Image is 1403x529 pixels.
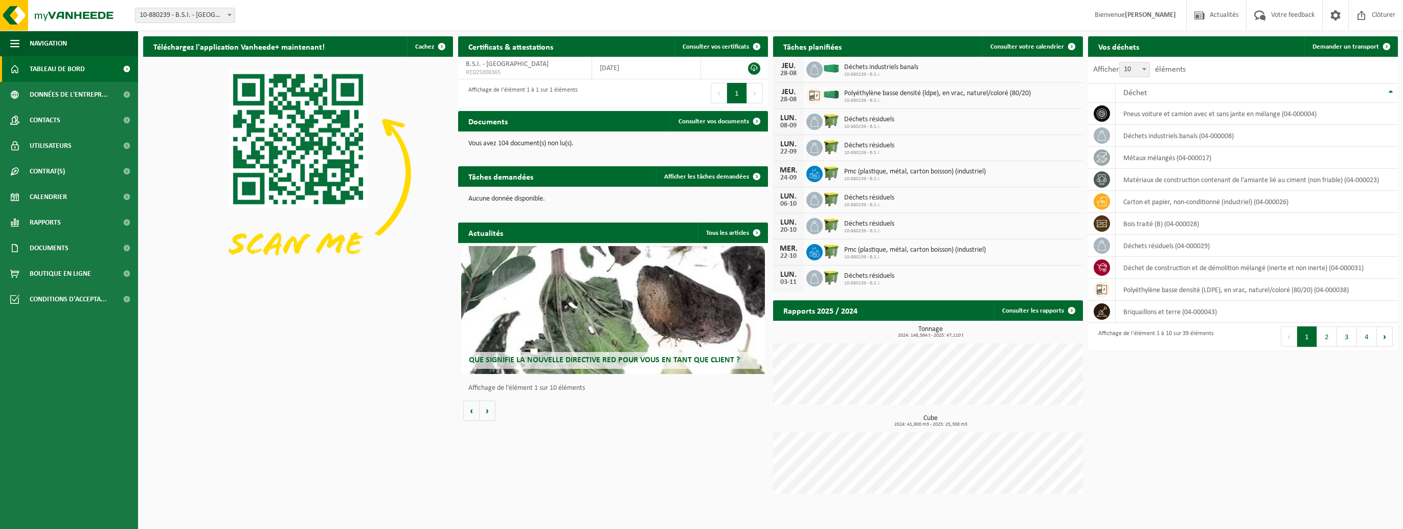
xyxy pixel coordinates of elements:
span: 10 [1119,62,1150,77]
img: WB-1100-HPE-GN-50 [823,112,840,129]
td: déchets industriels banals (04-000008) [1116,125,1398,147]
button: Next [747,83,763,103]
button: 1 [727,83,747,103]
div: LUN. [778,218,799,227]
span: Rapports [30,210,61,235]
span: Cachez [415,43,434,50]
button: Previous [711,83,727,103]
div: LUN. [778,271,799,279]
button: Previous [1281,326,1297,347]
span: Tableau de bord [30,56,85,82]
span: Calendrier [30,184,67,210]
h3: Tonnage [778,326,1083,338]
p: Vous avez 104 document(s) non lu(s). [468,140,758,147]
span: 10 [1120,62,1149,77]
td: carton et papier, non-conditionné (industriel) (04-000026) [1116,191,1398,213]
span: 10-880239 - B.S.I. [844,202,894,208]
div: 22-09 [778,148,799,156]
h2: Vos déchets [1088,36,1149,56]
button: Volgende [480,401,495,421]
span: Conditions d'accepta... [30,286,107,312]
img: HK-XC-40-GN-00 [823,64,840,73]
a: Tous les articles [698,223,767,243]
span: Pmc (plastique, métal, carton boisson) (industriel) [844,246,986,254]
a: Demander un transport [1304,36,1397,57]
span: Contrat(s) [30,159,65,184]
span: Polyéthylène basse densité (ldpe), en vrac, naturel/coloré (80/20) [844,90,1031,98]
span: Déchets résiduels [844,116,894,124]
span: Déchets résiduels [844,142,894,150]
h3: Cube [778,415,1083,427]
div: LUN. [778,114,799,122]
span: B.S.I. - [GEOGRAPHIC_DATA] [466,60,549,68]
img: WB-1100-HPE-GN-50 [823,138,840,156]
h2: Téléchargez l'application Vanheede+ maintenant! [143,36,335,56]
img: WB-1100-HPE-GN-50 [823,269,840,286]
span: Données de l'entrepr... [30,82,108,107]
td: briquaillons et terre (04-000043) [1116,301,1398,323]
span: Utilisateurs [30,133,72,159]
h2: Tâches planifiées [773,36,852,56]
img: WB-1100-HPE-GN-50 [823,216,840,234]
div: 28-08 [778,70,799,77]
span: 10-880239 - B.S.I. [844,176,986,182]
td: polyéthylène basse densité (LDPE), en vrac, naturel/coloré (80/20) (04-000038) [1116,279,1398,301]
div: 03-11 [778,279,799,286]
span: 10-880239 - B.S.I. [844,280,894,286]
span: 10-880239 - B.S.I. - SENEFFE [135,8,235,23]
span: Consulter vos documents [678,118,749,125]
div: 20-10 [778,227,799,234]
span: Déchets résiduels [844,272,894,280]
a: Consulter les rapports [994,300,1082,321]
strong: [PERSON_NAME] [1125,11,1176,19]
span: 10-880239 - B.S.I. [844,150,894,156]
div: Affichage de l'élément 1 à 1 sur 1 éléments [463,82,578,104]
span: Déchets résiduels [844,220,894,228]
span: Que signifie la nouvelle directive RED pour vous en tant que client ? [469,356,740,364]
p: Aucune donnée disponible. [468,195,758,203]
h2: Rapports 2025 / 2024 [773,300,868,320]
img: Download de VHEPlus App [143,57,453,290]
button: 3 [1337,326,1357,347]
span: 2024: 41,800 m3 - 2025: 25,300 m3 [778,422,1083,427]
span: 10-880239 - B.S.I. [844,228,894,234]
button: Vorige [463,401,480,421]
div: JEU. [778,88,799,96]
a: Consulter vos certificats [674,36,767,57]
span: 10-880239 - B.S.I. [844,254,986,260]
div: 22-10 [778,253,799,260]
div: Affichage de l'élément 1 à 10 sur 39 éléments [1093,325,1214,348]
div: MER. [778,166,799,174]
h2: Actualités [458,223,513,243]
span: Documents [30,235,69,261]
img: WB-1100-HPE-GN-50 [823,164,840,182]
span: 2024: 148,564 t - 2025: 47,110 t [778,333,1083,338]
span: Déchets résiduels [844,194,894,202]
div: 06-10 [778,201,799,208]
span: Boutique en ligne [30,261,91,286]
span: 10-880239 - B.S.I. [844,72,918,78]
td: métaux mélangés (04-000017) [1116,147,1398,169]
span: Navigation [30,31,67,56]
span: Contacts [30,107,60,133]
td: [DATE] [592,57,701,79]
div: LUN. [778,192,799,201]
p: Affichage de l'élément 1 sur 10 éléments [468,385,763,392]
span: 10-880239 - B.S.I. - SENEFFE [135,8,235,23]
td: matériaux de construction contenant de l'amiante lié au ciment (non friable) (04-000023) [1116,169,1398,191]
a: Que signifie la nouvelle directive RED pour vous en tant que client ? [461,246,765,374]
span: Pmc (plastique, métal, carton boisson) (industriel) [844,168,986,176]
span: Demander un transport [1313,43,1379,50]
label: Afficher éléments [1093,65,1186,74]
span: Consulter vos certificats [683,43,749,50]
h2: Documents [458,111,518,131]
button: 1 [1297,326,1317,347]
button: Next [1377,326,1393,347]
span: Consulter votre calendrier [990,43,1064,50]
div: 08-09 [778,122,799,129]
button: 4 [1357,326,1377,347]
td: bois traité (B) (04-000028) [1116,213,1398,235]
span: 10-880239 - B.S.I. [844,124,894,130]
span: Afficher les tâches demandées [664,173,749,180]
button: 2 [1317,326,1337,347]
